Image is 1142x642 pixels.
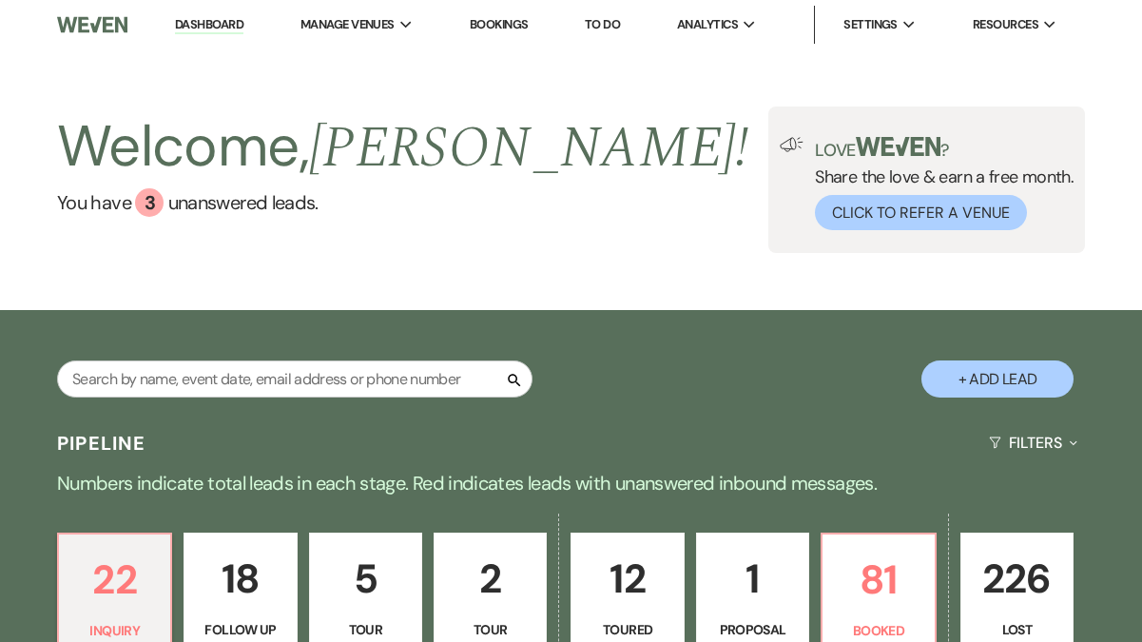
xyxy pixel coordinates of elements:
[309,105,748,192] span: [PERSON_NAME] !
[57,430,146,457] h3: Pipeline
[70,620,159,641] p: Inquiry
[300,15,395,34] span: Manage Venues
[677,15,738,34] span: Analytics
[57,5,127,45] img: Weven Logo
[585,16,620,32] a: To Do
[175,16,243,34] a: Dashboard
[973,547,1061,611] p: 226
[57,360,532,398] input: Search by name, event date, email address or phone number
[708,547,797,611] p: 1
[70,548,159,612] p: 22
[196,619,284,640] p: Follow Up
[57,188,748,217] a: You have 3 unanswered leads.
[196,547,284,611] p: 18
[973,619,1061,640] p: Lost
[321,547,410,611] p: 5
[446,547,534,611] p: 2
[856,137,940,156] img: weven-logo-green.svg
[973,15,1038,34] span: Resources
[981,418,1085,468] button: Filters
[135,188,164,217] div: 3
[803,137,1074,230] div: Share the love & earn a free month.
[843,15,898,34] span: Settings
[57,107,748,188] h2: Welcome,
[834,548,922,612] p: 81
[921,360,1074,398] button: + Add Lead
[583,547,671,611] p: 12
[780,137,803,152] img: loud-speaker-illustration.svg
[815,195,1027,230] button: Click to Refer a Venue
[834,620,922,641] p: Booked
[583,619,671,640] p: Toured
[815,137,1074,159] p: Love ?
[470,16,529,32] a: Bookings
